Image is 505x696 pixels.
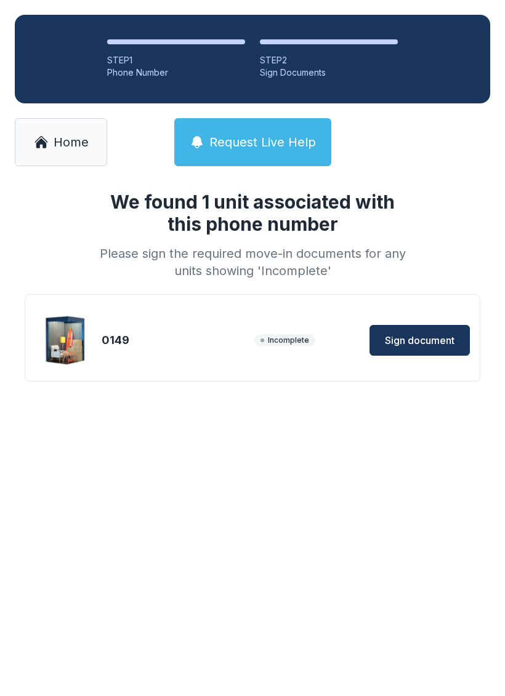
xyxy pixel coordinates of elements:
div: Please sign the required move-in documents for any units showing 'Incomplete' [95,245,410,279]
span: Incomplete [254,334,315,346]
div: 0149 [102,332,249,349]
h1: We found 1 unit associated with this phone number [95,191,410,235]
span: Sign document [385,333,454,348]
span: Request Live Help [209,134,316,151]
div: STEP 1 [107,54,245,66]
span: Home [54,134,89,151]
div: Phone Number [107,66,245,79]
div: STEP 2 [260,54,398,66]
div: Sign Documents [260,66,398,79]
